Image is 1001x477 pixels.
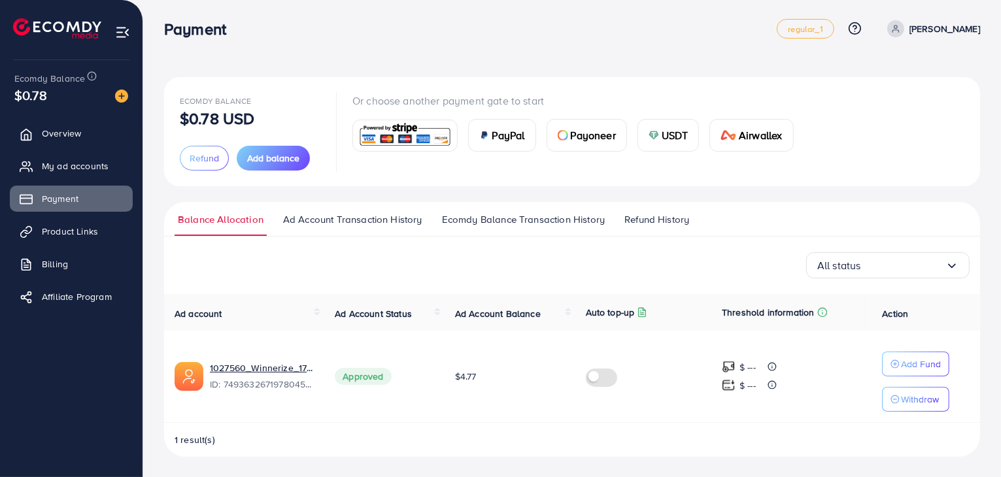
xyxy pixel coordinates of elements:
span: ID: 7493632671978045448 [210,378,314,391]
a: 1027560_Winnerize_1744747938584 [210,361,314,374]
span: regular_1 [788,25,823,33]
a: Overview [10,120,133,146]
span: Overview [42,127,81,140]
button: Withdraw [882,387,949,412]
p: Withdraw [901,391,939,407]
span: Airwallex [739,127,782,143]
img: card [479,130,490,140]
a: My ad accounts [10,153,133,179]
p: Auto top-up [586,304,635,320]
span: My ad accounts [42,159,109,173]
button: Add Fund [882,352,949,376]
a: cardAirwallex [709,119,793,152]
span: Approved [335,368,391,385]
a: Billing [10,251,133,277]
a: Affiliate Program [10,284,133,310]
img: card [357,122,453,150]
p: $ --- [739,378,756,393]
span: $4.77 [455,370,477,383]
span: Billing [42,257,68,271]
a: card [352,120,458,152]
a: Product Links [10,218,133,244]
p: [PERSON_NAME] [909,21,980,37]
span: PayPal [492,127,525,143]
a: Payment [10,186,133,212]
h3: Payment [164,20,237,39]
p: Threshold information [722,304,814,320]
p: $ --- [739,359,756,375]
a: regular_1 [777,19,834,39]
span: Ad Account Status [335,307,412,320]
a: cardPayPal [468,119,536,152]
input: Search for option [861,255,945,276]
span: All status [817,255,861,276]
p: Add Fund [901,356,941,372]
button: Refund [180,146,229,171]
span: Payment [42,192,78,205]
img: menu [115,25,130,40]
span: Refund History [624,212,689,227]
p: $0.78 USD [180,110,254,126]
a: cardUSDT [637,119,700,152]
span: Action [882,307,908,320]
span: Ecomdy Balance [180,95,251,107]
span: Balance Allocation [178,212,263,227]
span: Product Links [42,225,98,238]
img: ic-ads-acc.e4c84228.svg [175,362,203,391]
span: Add balance [247,152,299,165]
a: cardPayoneer [547,119,627,152]
span: Ad Account Transaction History [283,212,422,227]
span: Ad account [175,307,222,320]
img: top-up amount [722,360,736,374]
div: <span class='underline'>1027560_Winnerize_1744747938584</span></br>7493632671978045448 [210,361,314,391]
img: logo [13,18,101,39]
span: $0.78 [14,86,47,105]
div: Search for option [806,252,970,278]
a: [PERSON_NAME] [882,20,980,37]
span: Ecomdy Balance Transaction History [442,212,605,227]
img: image [115,90,128,103]
iframe: Chat [945,418,991,467]
img: top-up amount [722,378,736,392]
span: Affiliate Program [42,290,112,303]
span: Refund [190,152,219,165]
img: card [558,130,568,140]
span: 1 result(s) [175,433,215,446]
img: card [649,130,659,140]
span: Ad Account Balance [455,307,541,320]
span: USDT [662,127,688,143]
span: Ecomdy Balance [14,72,85,85]
span: Payoneer [571,127,616,143]
img: card [721,130,736,140]
p: Or choose another payment gate to start [352,93,804,108]
button: Add balance [237,146,310,171]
